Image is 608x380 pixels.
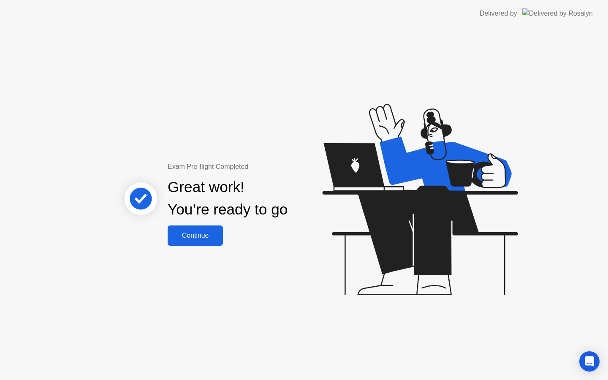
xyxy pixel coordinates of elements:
div: Delivered by [480,8,517,19]
div: Great work! You’re ready to go [168,176,288,221]
div: Exam Pre-flight Completed [168,162,342,172]
button: Continue [168,225,223,246]
div: Continue [170,232,220,239]
img: Delivered by Rosalyn [522,8,593,18]
div: Open Intercom Messenger [579,351,600,372]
